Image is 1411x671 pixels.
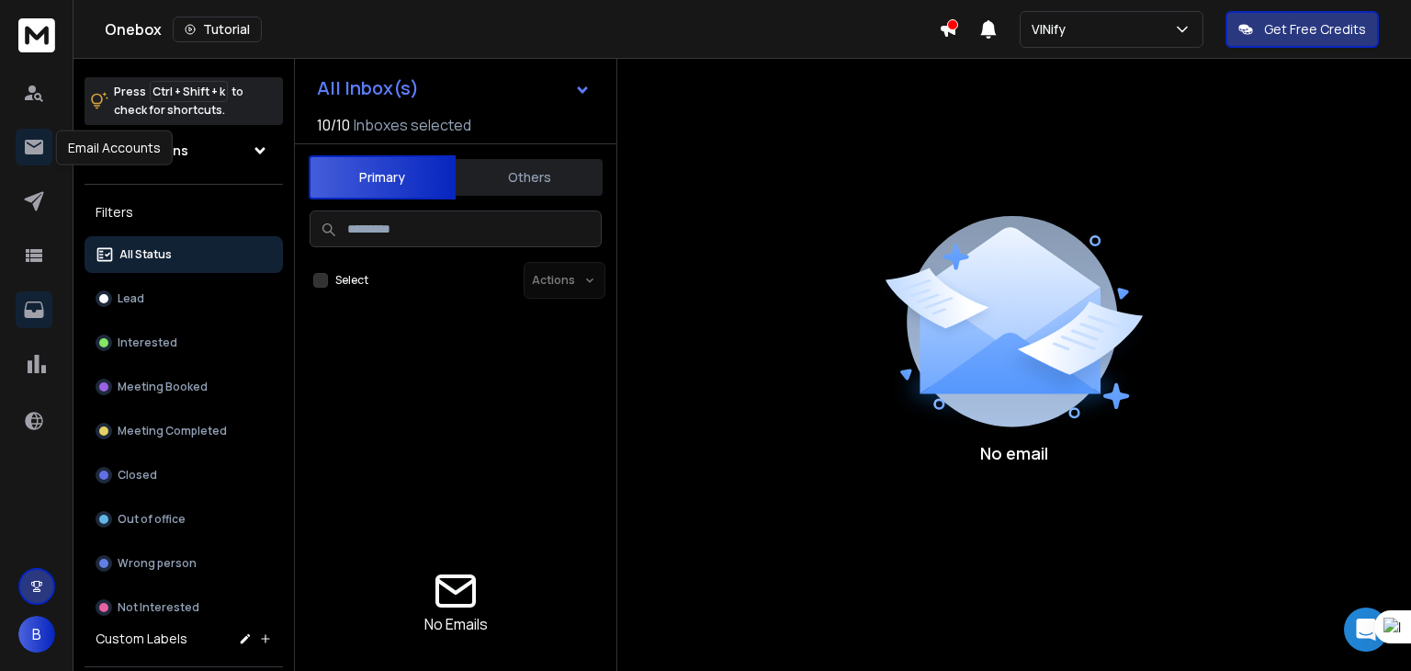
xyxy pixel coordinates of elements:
button: Primary [309,155,456,199]
button: Get Free Credits [1225,11,1379,48]
p: Meeting Completed [118,424,227,438]
h3: Custom Labels [96,630,187,648]
button: Meeting Completed [85,413,283,449]
button: Closed [85,457,283,494]
p: Meeting Booked [118,380,208,394]
button: All Campaigns [85,132,283,169]
p: Lead [118,291,144,306]
div: Onebox [105,17,939,42]
p: Wrong person [118,556,197,571]
h3: Inboxes selected [354,114,471,136]
button: Not Interested [85,589,283,626]
h3: Filters [85,199,283,225]
button: Out of office [85,501,283,538]
p: Out of office [118,512,186,527]
p: Interested [118,335,177,350]
span: 10 / 10 [317,114,350,136]
p: All Status [119,247,172,262]
button: Tutorial [173,17,262,42]
button: Lead [85,280,283,317]
div: Email Accounts [56,131,173,165]
p: No email [980,440,1048,466]
button: B [18,616,55,653]
span: Ctrl + Shift + k [150,81,228,102]
button: Interested [85,324,283,361]
p: Not Interested [118,600,199,615]
button: Meeting Booked [85,369,283,405]
label: Select [335,273,368,288]
p: Closed [118,468,157,483]
button: Others [456,157,603,198]
p: Get Free Credits [1264,20,1366,39]
p: No Emails [424,613,488,635]
button: All Status [85,236,283,273]
button: All Inbox(s) [302,70,605,107]
p: Press to check for shortcuts. [114,83,243,119]
p: VINify [1032,20,1073,39]
button: Wrong person [85,545,283,582]
h1: All Inbox(s) [317,79,419,97]
div: Open Intercom Messenger [1344,608,1388,652]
